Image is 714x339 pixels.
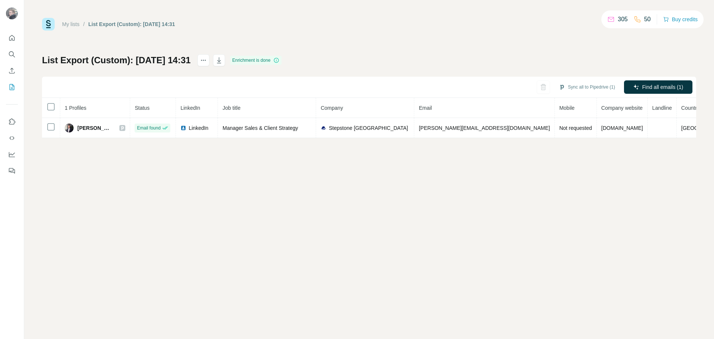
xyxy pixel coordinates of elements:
a: My lists [62,21,80,27]
button: Buy credits [663,14,698,25]
span: Find all emails (1) [642,83,683,91]
img: Avatar [6,7,18,19]
p: 305 [618,15,628,24]
span: Company website [601,105,643,111]
span: Email found [137,125,160,131]
span: [DOMAIN_NAME] [601,125,643,131]
button: My lists [6,80,18,94]
div: List Export (Custom): [DATE] 14:31 [89,20,175,28]
span: LinkedIn [189,124,208,132]
button: Use Surfe on LinkedIn [6,115,18,128]
button: Search [6,48,18,61]
img: Surfe Logo [42,18,55,31]
span: Status [135,105,149,111]
button: Feedback [6,164,18,178]
li: / [83,20,85,28]
span: [PERSON_NAME] [77,124,112,132]
span: [PERSON_NAME][EMAIL_ADDRESS][DOMAIN_NAME] [419,125,550,131]
span: Email [419,105,432,111]
span: Manager Sales & Client Strategy [222,125,298,131]
button: Use Surfe API [6,131,18,145]
span: Country [681,105,699,111]
img: LinkedIn logo [180,125,186,131]
span: Stepstone [GEOGRAPHIC_DATA] [329,124,408,132]
p: 50 [644,15,651,24]
button: Find all emails (1) [624,80,692,94]
button: Dashboard [6,148,18,161]
img: company-logo [321,125,327,131]
span: Mobile [559,105,575,111]
span: Company [321,105,343,111]
img: Avatar [65,124,74,132]
h1: List Export (Custom): [DATE] 14:31 [42,54,191,66]
span: Job title [222,105,240,111]
span: LinkedIn [180,105,200,111]
span: 1 Profiles [65,105,86,111]
div: Enrichment is done [230,56,282,65]
span: Not requested [559,125,592,131]
button: Quick start [6,31,18,45]
button: Sync all to Pipedrive (1) [554,81,620,93]
button: Enrich CSV [6,64,18,77]
button: actions [197,54,209,66]
span: Landline [652,105,672,111]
